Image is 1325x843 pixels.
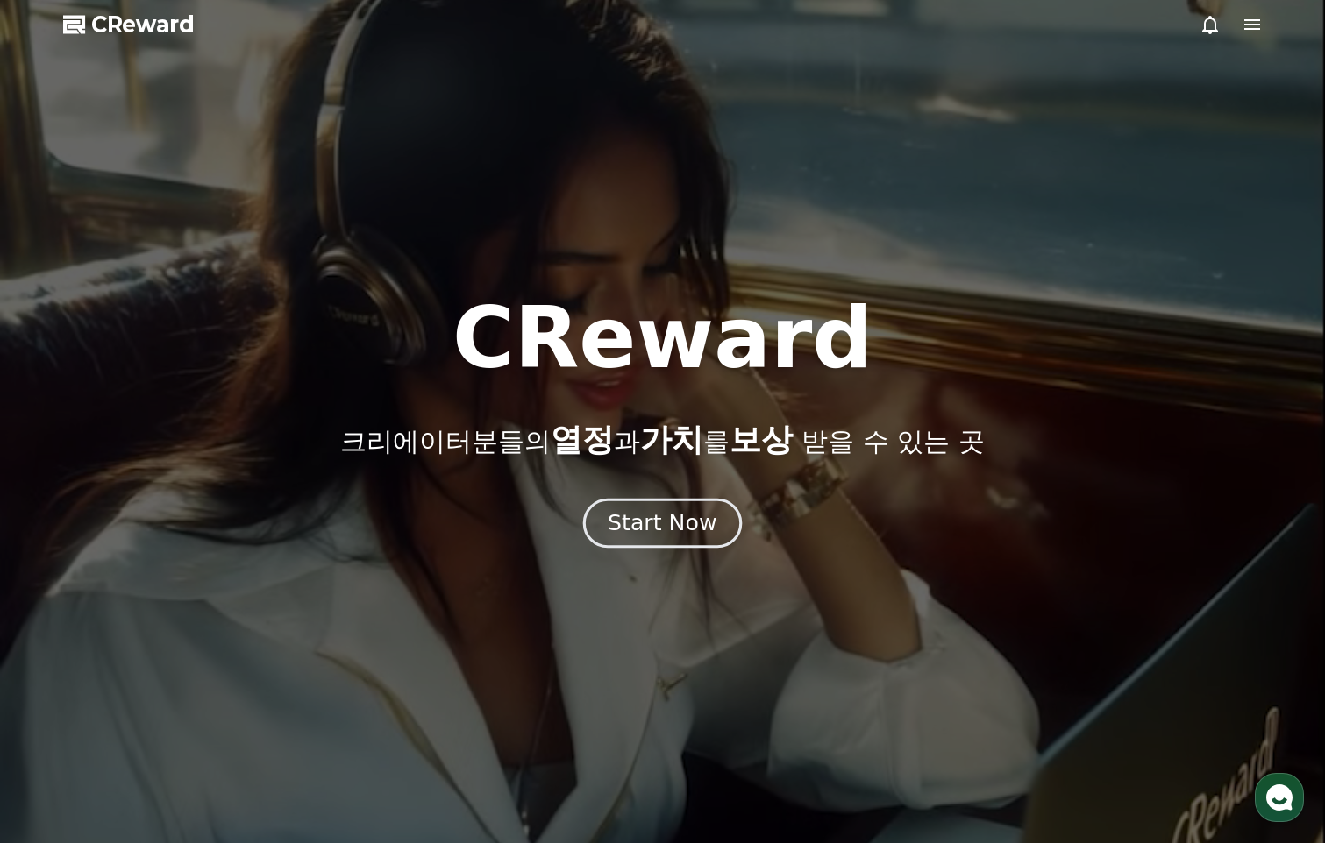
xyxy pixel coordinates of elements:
[340,422,984,457] p: 크리에이터분들의 과 를 받을 수 있는 곳
[640,421,703,457] span: 가치
[551,421,614,457] span: 열정
[160,583,182,597] span: 대화
[583,499,742,549] button: Start Now
[587,517,738,534] a: Start Now
[91,11,195,39] span: CReward
[116,556,226,599] a: 대화
[730,421,793,457] span: 보상
[5,556,116,599] a: 홈
[452,296,873,380] h1: CReward
[63,11,195,39] a: CReward
[55,582,66,596] span: 홈
[271,582,292,596] span: 설정
[608,508,716,538] div: Start Now
[226,556,337,599] a: 설정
